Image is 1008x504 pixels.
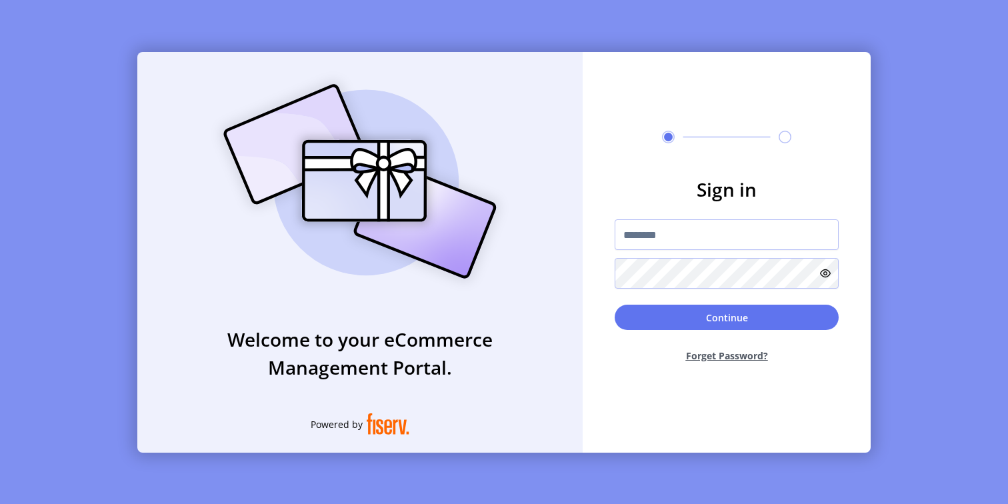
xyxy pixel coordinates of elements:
[137,325,583,381] h3: Welcome to your eCommerce Management Portal.
[615,305,839,330] button: Continue
[311,417,363,431] span: Powered by
[615,175,839,203] h3: Sign in
[203,69,517,293] img: card_Illustration.svg
[615,338,839,373] button: Forget Password?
